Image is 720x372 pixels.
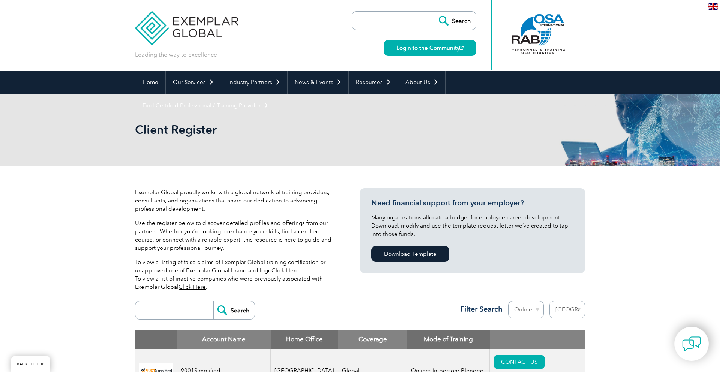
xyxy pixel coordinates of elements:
a: Resources [349,70,398,94]
a: About Us [398,70,445,94]
a: BACK TO TOP [11,356,50,372]
a: Download Template [371,246,449,262]
p: Many organizations allocate a budget for employee career development. Download, modify and use th... [371,213,574,238]
th: Coverage: activate to sort column ascending [338,330,407,349]
a: Login to the Community [384,40,476,56]
a: Our Services [166,70,221,94]
img: en [708,3,718,10]
a: Industry Partners [221,70,287,94]
a: CONTACT US [493,355,545,369]
h3: Filter Search [456,304,502,314]
img: open_square.png [459,46,463,50]
input: Search [435,12,476,30]
input: Search [213,301,255,319]
a: News & Events [288,70,348,94]
th: Account Name: activate to sort column descending [177,330,271,349]
p: Exemplar Global proudly works with a global network of training providers, consultants, and organ... [135,188,337,213]
a: Click Here [271,267,299,274]
a: Home [135,70,165,94]
h2: Client Register [135,124,450,136]
th: Home Office: activate to sort column ascending [271,330,338,349]
p: To view a listing of false claims of Exemplar Global training certification or unapproved use of ... [135,258,337,291]
p: Leading the way to excellence [135,51,217,59]
a: Click Here [178,283,206,290]
th: Mode of Training: activate to sort column ascending [407,330,490,349]
img: contact-chat.png [682,334,701,353]
p: Use the register below to discover detailed profiles and offerings from our partners. Whether you... [135,219,337,252]
h3: Need financial support from your employer? [371,198,574,208]
a: Find Certified Professional / Training Provider [135,94,276,117]
th: : activate to sort column ascending [490,330,585,349]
